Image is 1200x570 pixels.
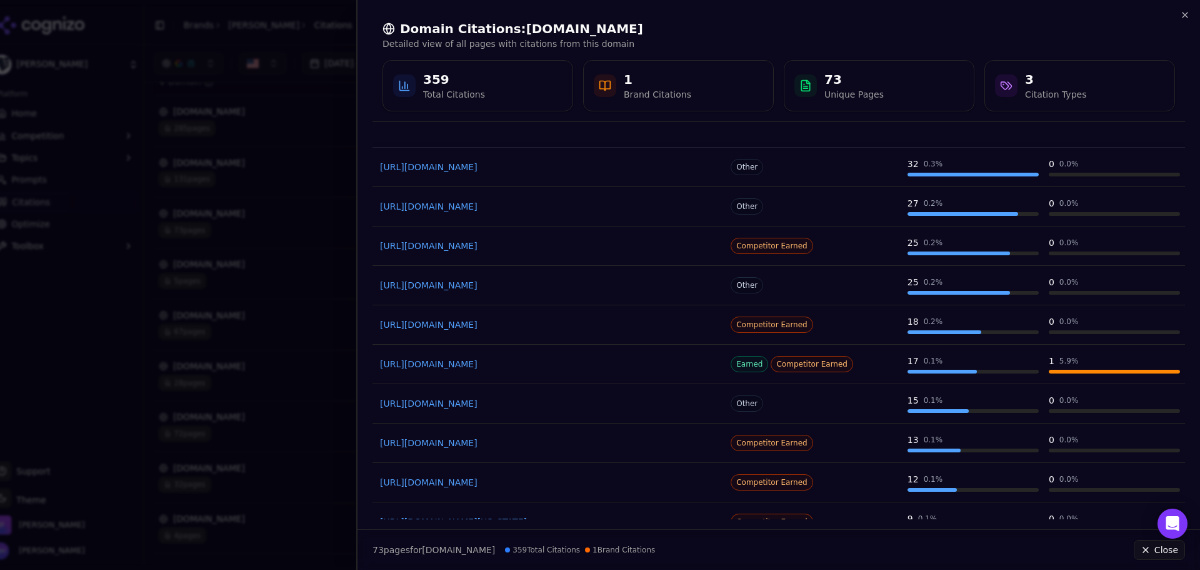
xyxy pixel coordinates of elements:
[924,159,943,169] div: 0.3 %
[380,279,718,292] a: [URL][DOMAIN_NAME]
[907,512,913,525] div: 9
[1059,317,1079,327] div: 0.0 %
[924,356,943,366] div: 0.1 %
[907,276,919,288] div: 25
[924,395,943,405] div: 0.1 %
[1059,238,1079,248] div: 0.0 %
[372,120,1185,542] div: Data table
[731,474,813,491] span: Competitor Earned
[731,159,763,175] span: Other
[1049,197,1054,210] div: 0
[1049,473,1054,486] div: 0
[380,240,718,252] a: [URL][DOMAIN_NAME]
[1049,158,1054,170] div: 0
[1049,394,1054,407] div: 0
[907,355,919,367] div: 17
[382,38,1175,50] p: Detailed view of all pages with citations from this domain
[1049,276,1054,288] div: 0
[1059,395,1079,405] div: 0.0 %
[1059,356,1079,366] div: 5.9 %
[907,394,919,407] div: 15
[731,277,763,293] span: Other
[907,315,919,328] div: 18
[1059,514,1079,524] div: 0.0 %
[1049,355,1054,367] div: 1
[924,435,943,445] div: 0.1 %
[731,238,813,254] span: Competitor Earned
[924,238,943,248] div: 0.2 %
[924,198,943,208] div: 0.2 %
[1059,159,1079,169] div: 0.0 %
[907,434,919,446] div: 13
[1049,434,1054,446] div: 0
[824,88,884,101] div: Unique Pages
[731,356,768,372] span: Earned
[731,514,813,530] span: Competitor Earned
[1049,237,1054,249] div: 0
[731,198,763,215] span: Other
[1059,198,1079,208] div: 0.0 %
[380,476,718,489] a: [URL][DOMAIN_NAME]
[731,395,763,412] span: Other
[924,317,943,327] div: 0.2 %
[731,435,813,451] span: Competitor Earned
[824,71,884,88] div: 73
[380,397,718,410] a: [URL][DOMAIN_NAME]
[907,237,919,249] div: 25
[1025,88,1086,101] div: Citation Types
[1059,474,1079,484] div: 0.0 %
[372,544,495,556] p: page s for
[380,200,718,213] a: [URL][DOMAIN_NAME]
[924,277,943,287] div: 0.2 %
[585,545,655,555] span: 1 Brand Citations
[380,437,718,449] a: [URL][DOMAIN_NAME]
[924,474,943,484] div: 0.1 %
[380,516,718,528] a: [URL][DOMAIN_NAME][US_STATE]
[907,158,919,170] div: 32
[1059,435,1079,445] div: 0.0 %
[372,545,384,555] span: 73
[771,356,853,372] span: Competitor Earned
[380,318,718,331] a: [URL][DOMAIN_NAME]
[918,514,937,524] div: 0.1 %
[505,545,580,555] span: 359 Total Citations
[1049,315,1054,328] div: 0
[1134,540,1185,560] button: Close
[731,317,813,333] span: Competitor Earned
[1049,512,1054,525] div: 0
[423,71,485,88] div: 359
[1025,71,1086,88] div: 3
[624,88,691,101] div: Brand Citations
[1059,277,1079,287] div: 0.0 %
[380,161,718,173] a: [URL][DOMAIN_NAME]
[423,88,485,101] div: Total Citations
[624,71,691,88] div: 1
[907,473,919,486] div: 12
[380,358,718,370] a: [URL][DOMAIN_NAME]
[907,197,919,210] div: 27
[382,20,1175,38] h2: Domain Citations: [DOMAIN_NAME]
[422,545,495,555] span: [DOMAIN_NAME]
